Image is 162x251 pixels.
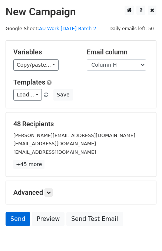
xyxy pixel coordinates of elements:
h5: Variables [13,48,76,56]
a: +45 more [13,160,44,169]
small: [PERSON_NAME][EMAIL_ADDRESS][DOMAIN_NAME] [13,133,135,138]
small: [EMAIL_ADDRESS][DOMAIN_NAME] [13,149,96,155]
a: Daily emails left: 50 [107,26,156,31]
button: Save [53,89,73,101]
a: Preview [32,212,65,226]
h5: Email column [87,48,149,56]
a: Load... [13,89,42,101]
a: AU Work [DATE] Batch 2 [39,26,96,31]
a: Send Test Email [66,212,123,226]
small: [EMAIL_ADDRESS][DOMAIN_NAME] [13,141,96,146]
a: Templates [13,78,45,86]
h2: New Campaign [6,6,156,18]
a: Copy/paste... [13,59,59,71]
iframe: Chat Widget [125,215,162,251]
h5: 48 Recipients [13,120,149,128]
small: Google Sheet: [6,26,96,31]
a: Send [6,212,30,226]
span: Daily emails left: 50 [107,25,156,33]
h5: Advanced [13,188,149,197]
